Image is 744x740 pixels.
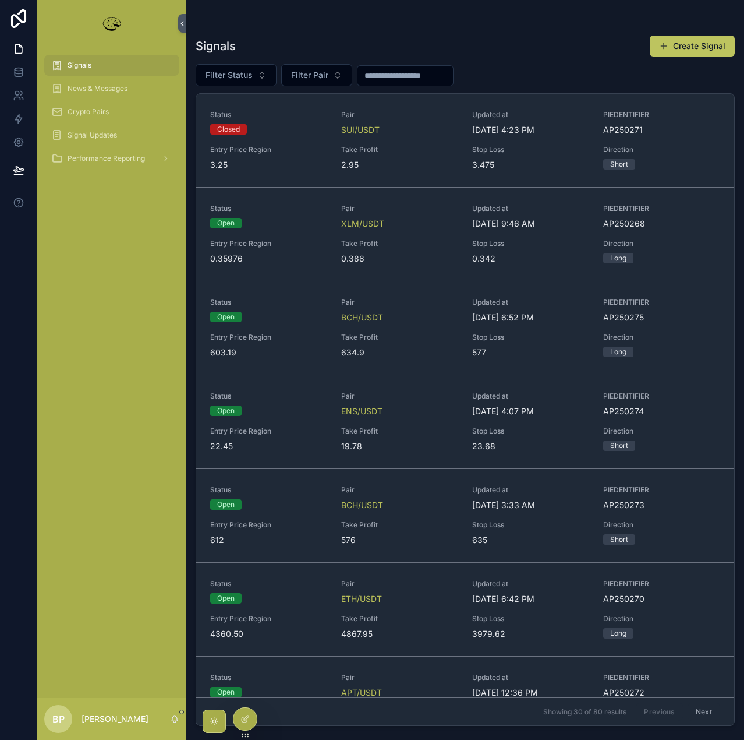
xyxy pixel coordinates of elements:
[472,427,589,436] span: Stop Loss
[472,593,589,605] span: [DATE] 6:42 PM
[472,485,589,495] span: Updated at
[210,253,327,265] span: 0.35976
[196,375,734,468] a: StatusOpenPairENS/USDTUpdated at[DATE] 4:07 PMPIEDENTIFIERAP250274Entry Price Region22.45Take Pro...
[44,55,179,76] a: Signals
[603,312,720,323] span: AP250275
[341,427,458,436] span: Take Profit
[472,333,589,342] span: Stop Loss
[603,579,720,589] span: PIEDENTIFIER
[603,614,720,623] span: Direction
[472,145,589,154] span: Stop Loss
[196,187,734,281] a: StatusOpenPairXLM/USDTUpdated at[DATE] 9:46 AMPIEDENTIFIERAP250268Entry Price Region0.35976Take P...
[472,499,589,511] span: [DATE] 3:33 AM
[472,673,589,682] span: Updated at
[217,406,235,416] div: Open
[206,69,253,81] span: Filter Status
[603,239,720,248] span: Direction
[472,687,589,699] span: [DATE] 12:36 PM
[341,687,382,699] a: APT/USDT
[341,333,458,342] span: Take Profit
[341,312,383,323] a: BCH/USDT
[472,239,589,248] span: Stop Loss
[472,312,589,323] span: [DATE] 6:52 PM
[472,534,589,546] span: 635
[341,218,384,230] a: XLM/USDT
[341,628,458,640] span: 4867.95
[472,406,589,417] span: [DATE] 4:07 PM
[341,593,382,605] a: ETH/USDT
[472,614,589,623] span: Stop Loss
[610,347,626,357] div: Long
[217,499,235,510] div: Open
[196,281,734,375] a: StatusOpenPairBCH/USDTUpdated at[DATE] 6:52 PMPIEDENTIFIERAP250275Entry Price Region603.19Take Pr...
[196,468,734,562] a: StatusOpenPairBCH/USDTUpdated at[DATE] 3:33 AMPIEDENTIFIERAP250273Entry Price Region612Take Profi...
[341,406,382,417] a: ENS/USDT
[341,253,458,265] span: 0.388
[603,427,720,436] span: Direction
[603,124,720,136] span: AP250271
[341,534,458,546] span: 576
[341,298,458,307] span: Pair
[610,253,626,263] div: Long
[210,347,327,358] span: 603.19
[217,124,240,135] div: Closed
[603,499,720,511] span: AP250273
[210,333,327,342] span: Entry Price Region
[341,579,458,589] span: Pair
[210,534,327,546] span: 612
[472,579,589,589] span: Updated at
[603,145,720,154] span: Direction
[210,520,327,530] span: Entry Price Region
[603,673,720,682] span: PIEDENTIFIER
[603,593,720,605] span: AP250270
[341,520,458,530] span: Take Profit
[610,441,628,451] div: Short
[341,673,458,682] span: Pair
[603,687,720,699] span: AP250272
[210,159,327,171] span: 3.25
[543,707,626,717] span: Showing 30 of 80 results
[210,239,327,248] span: Entry Price Region
[341,124,380,136] a: SUI/USDT
[210,392,327,401] span: Status
[341,499,383,511] a: BCH/USDT
[217,593,235,604] div: Open
[210,673,327,682] span: Status
[68,84,127,93] span: News & Messages
[44,101,179,122] a: Crypto Pairs
[210,614,327,623] span: Entry Price Region
[196,64,277,86] button: Select Button
[217,687,235,697] div: Open
[472,520,589,530] span: Stop Loss
[68,61,91,70] span: Signals
[688,703,720,721] button: Next
[210,579,327,589] span: Status
[472,298,589,307] span: Updated at
[610,628,626,639] div: Long
[472,204,589,213] span: Updated at
[603,333,720,342] span: Direction
[472,218,589,230] span: [DATE] 9:46 AM
[52,712,65,726] span: BP
[341,110,458,119] span: Pair
[472,441,589,452] span: 23.68
[472,110,589,119] span: Updated at
[341,485,458,495] span: Pair
[603,218,720,230] span: AP250268
[472,159,589,171] span: 3.475
[291,69,328,81] span: Filter Pair
[196,94,734,187] a: StatusClosedPairSUI/USDTUpdated at[DATE] 4:23 PMPIEDENTIFIERAP250271Entry Price Region3.25Take Pr...
[603,110,720,119] span: PIEDENTIFIER
[603,520,720,530] span: Direction
[650,36,735,57] button: Create Signal
[603,204,720,213] span: PIEDENTIFIER
[341,145,458,154] span: Take Profit
[341,441,458,452] span: 19.78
